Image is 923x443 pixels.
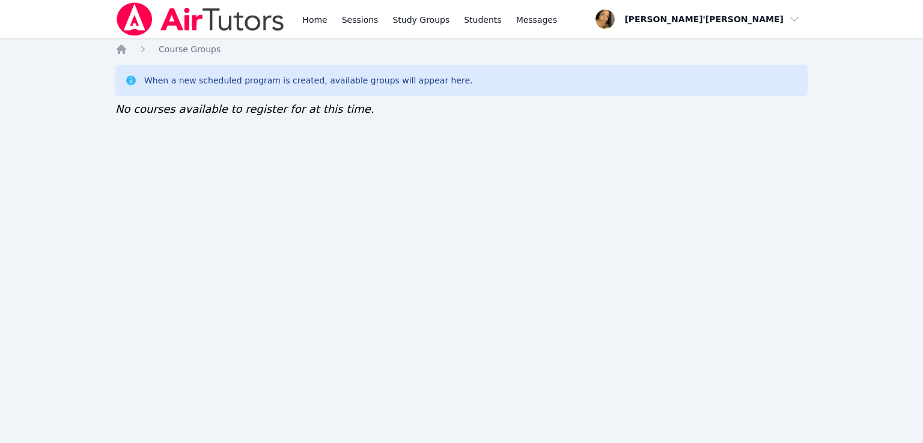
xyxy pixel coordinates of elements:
span: Messages [516,14,558,26]
span: Course Groups [159,44,221,54]
nav: Breadcrumb [115,43,808,55]
div: When a new scheduled program is created, available groups will appear here. [144,74,473,86]
img: Air Tutors [115,2,285,36]
span: No courses available to register for at this time. [115,103,374,115]
a: Course Groups [159,43,221,55]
